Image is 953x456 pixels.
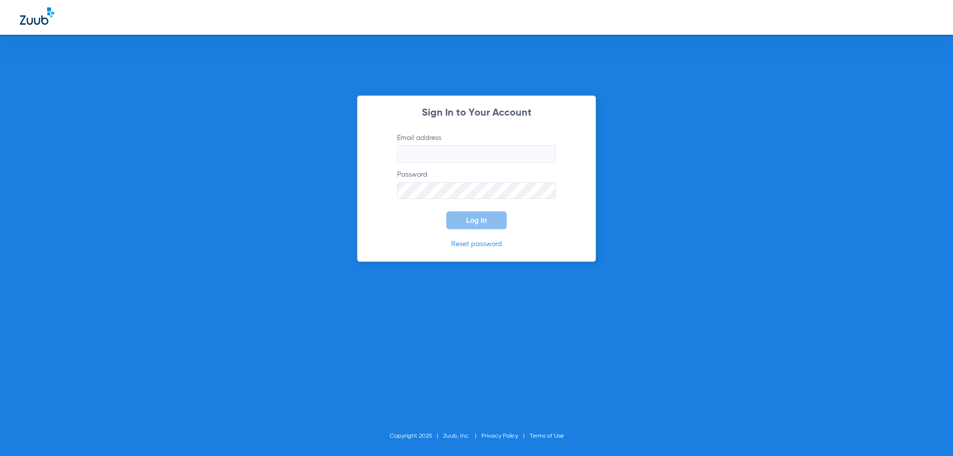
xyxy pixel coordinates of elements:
img: Zuub Logo [20,7,54,25]
input: Password [397,182,556,199]
label: Email address [397,133,556,162]
a: Terms of Use [530,433,564,439]
span: Log In [466,216,487,224]
a: Reset password [451,241,502,248]
button: Log In [446,211,507,229]
li: Copyright 2025 [390,431,443,441]
a: Privacy Policy [481,433,518,439]
label: Password [397,170,556,199]
h2: Sign In to Your Account [382,108,571,118]
li: Zuub, Inc. [443,431,481,441]
input: Email address [397,145,556,162]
